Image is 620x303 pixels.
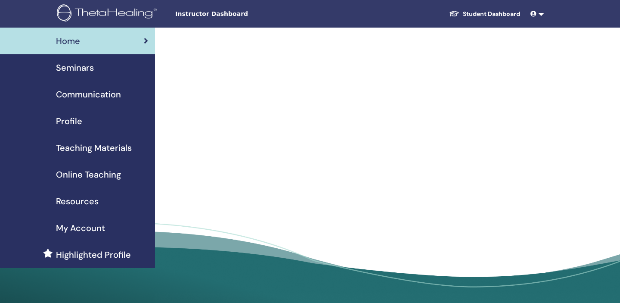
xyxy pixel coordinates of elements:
span: Online Teaching [56,168,121,181]
a: Student Dashboard [442,6,527,22]
span: Resources [56,195,99,208]
img: graduation-cap-white.svg [449,10,459,17]
span: Instructor Dashboard [175,9,304,19]
span: Communication [56,88,121,101]
span: Highlighted Profile [56,248,131,261]
img: logo.png [57,4,160,24]
span: Teaching Materials [56,141,132,154]
span: Profile [56,115,82,128]
span: Seminars [56,61,94,74]
span: Home [56,34,80,47]
span: My Account [56,222,105,234]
